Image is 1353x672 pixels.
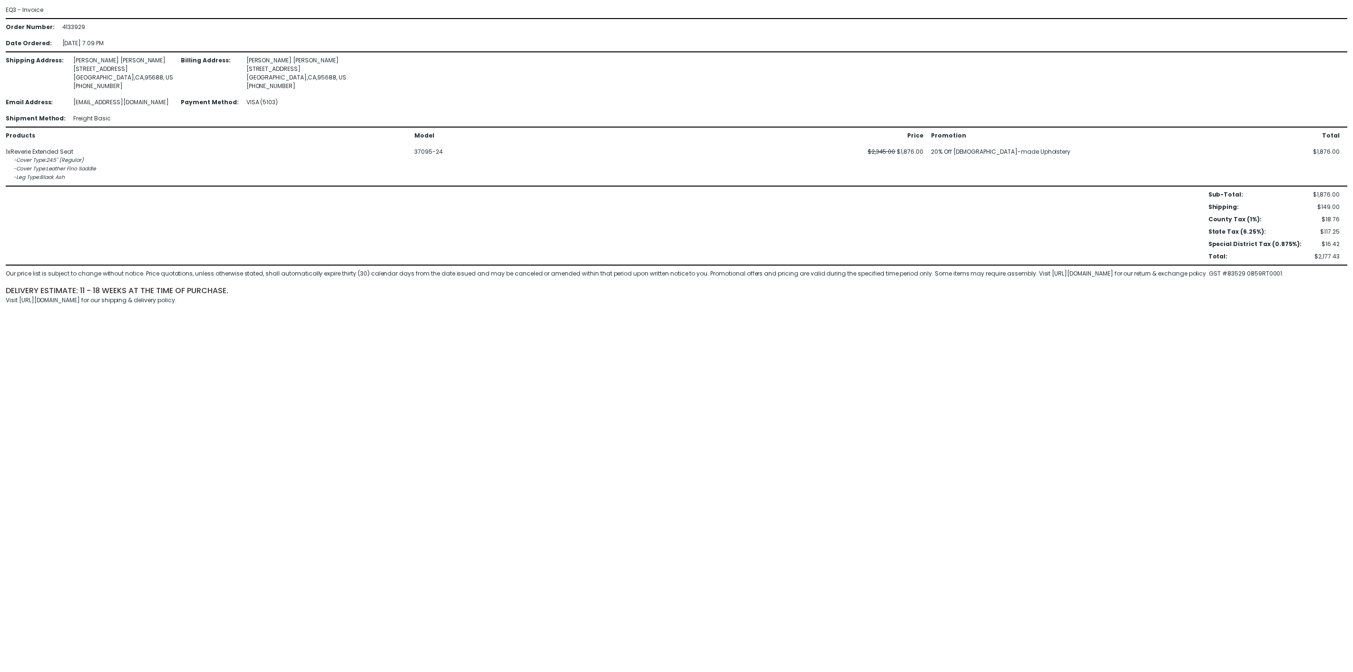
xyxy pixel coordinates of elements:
[1313,203,1340,211] div: $149.00
[931,131,1132,140] div: Promotion
[181,56,238,90] div: Billing Address :
[1313,227,1340,236] div: $117.25
[1313,252,1340,261] div: $2,177.43
[13,156,407,165] div: - Cover Type : 24.5" (Regular)
[1208,240,1302,248] div: Special District Tax (0.875%) :
[1208,203,1302,211] div: Shipping :
[6,131,407,140] div: Products
[414,131,615,140] div: Model
[6,269,1347,278] div: Our price list is subject to change without notice. Price quotations, unless otherwise stated, sh...
[62,23,104,31] div: 4133929
[6,285,228,296] span: delivery estimate: 11 - 18 weeks at the time of purchase.
[6,114,66,123] div: Shipment Method :
[73,82,173,90] div: [PHONE_NUMBER]
[13,165,407,173] div: - Cover Type : Leather Fino Saddle
[62,39,104,48] div: [DATE] 7:09 PM
[868,148,896,156] span: $2,345.00
[246,98,346,107] div: VISA (5103)
[1313,190,1340,199] div: $1,876.00
[868,148,923,182] div: $1,876.00
[73,114,173,123] div: Freight Basic
[6,23,55,31] div: Order Number :
[73,98,173,107] div: [EMAIL_ADDRESS][DOMAIN_NAME]
[6,296,1347,305] div: Visit [URL][DOMAIN_NAME] for our shipping & delivery policy.
[931,148,1132,182] div: 20% Off [DEMOGRAPHIC_DATA]-made Upholstery
[6,98,66,107] div: Email Address :
[181,98,238,107] div: Payment Method :
[1313,215,1340,224] div: $18.76
[907,131,923,140] div: Price
[73,56,173,90] div: [PERSON_NAME] [PERSON_NAME] [STREET_ADDRESS] [GEOGRAPHIC_DATA] , CA , 95688 , US
[6,56,66,90] div: Shipping Address :
[1208,190,1302,199] div: Sub-Total :
[1313,148,1340,182] div: $1,876.00
[6,39,55,48] div: Date Ordered :
[414,148,615,156] div: 37095-24
[13,173,407,182] div: - Leg Type : Black Ash
[246,82,346,90] div: [PHONE_NUMBER]
[1322,131,1340,140] div: Total
[1313,240,1340,248] div: $16.42
[1208,252,1302,261] div: Total :
[1208,215,1302,224] div: County Tax (1%) :
[1208,227,1302,236] div: State Tax (6.25%) :
[6,148,407,156] div: 1 x Reverie Extended Seat
[6,6,1347,305] div: EQ3 - Invoice
[246,56,346,90] div: [PERSON_NAME] [PERSON_NAME] [STREET_ADDRESS] [GEOGRAPHIC_DATA] , CA , 95688 , US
